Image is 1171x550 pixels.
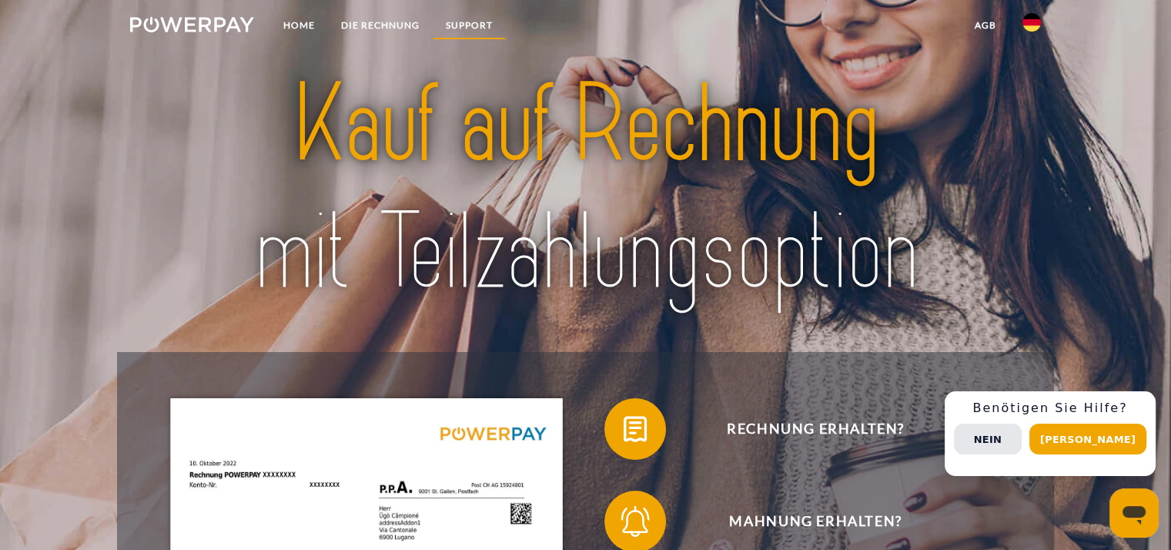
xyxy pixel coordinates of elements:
img: de [1022,13,1041,32]
button: [PERSON_NAME] [1029,424,1146,454]
a: SUPPORT [433,12,506,39]
h3: Benötigen Sie Hilfe? [954,401,1146,416]
a: agb [962,12,1009,39]
iframe: Schaltfläche zum Öffnen des Messaging-Fensters [1109,488,1159,538]
img: qb_bell.svg [616,502,654,541]
img: qb_bill.svg [616,410,654,448]
button: Nein [954,424,1022,454]
span: Rechnung erhalten? [627,398,1004,460]
a: Home [270,12,328,39]
img: title-powerpay_de.svg [175,55,995,322]
button: Rechnung erhalten? [604,398,1005,460]
div: Schnellhilfe [945,391,1156,476]
img: logo-powerpay-white.svg [130,17,254,32]
a: DIE RECHNUNG [328,12,433,39]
